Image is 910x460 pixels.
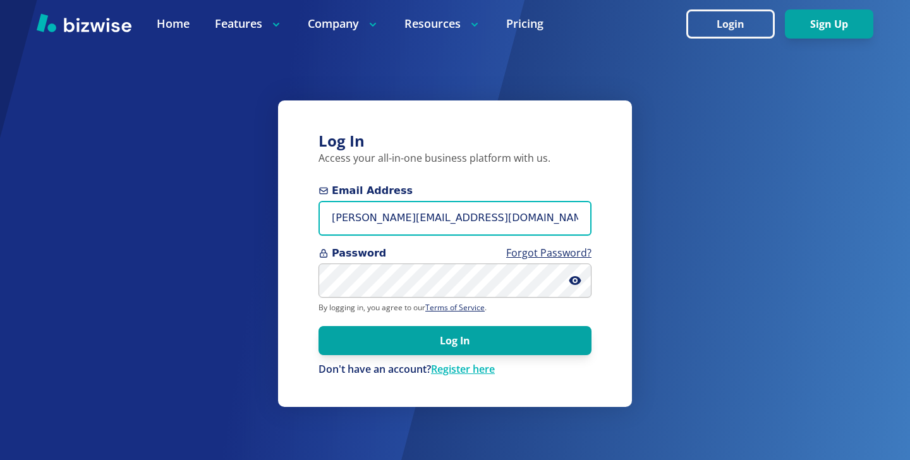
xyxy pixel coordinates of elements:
p: Access your all-in-one business platform with us. [318,152,591,166]
input: you@example.com [318,201,591,236]
a: Home [157,16,190,32]
p: Don't have an account? [318,363,591,377]
h3: Log In [318,131,591,152]
a: Sign Up [785,18,873,30]
a: Forgot Password? [506,246,591,260]
a: Login [686,18,785,30]
a: Register here [431,362,495,376]
p: Resources [404,16,481,32]
p: By logging in, you agree to our . [318,303,591,313]
p: Company [308,16,379,32]
img: Bizwise Logo [37,13,131,32]
button: Log In [318,326,591,355]
span: Email Address [318,183,591,198]
button: Login [686,9,775,39]
button: Sign Up [785,9,873,39]
p: Features [215,16,282,32]
a: Pricing [506,16,543,32]
a: Terms of Service [425,302,485,313]
span: Password [318,246,591,261]
div: Don't have an account?Register here [318,363,591,377]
